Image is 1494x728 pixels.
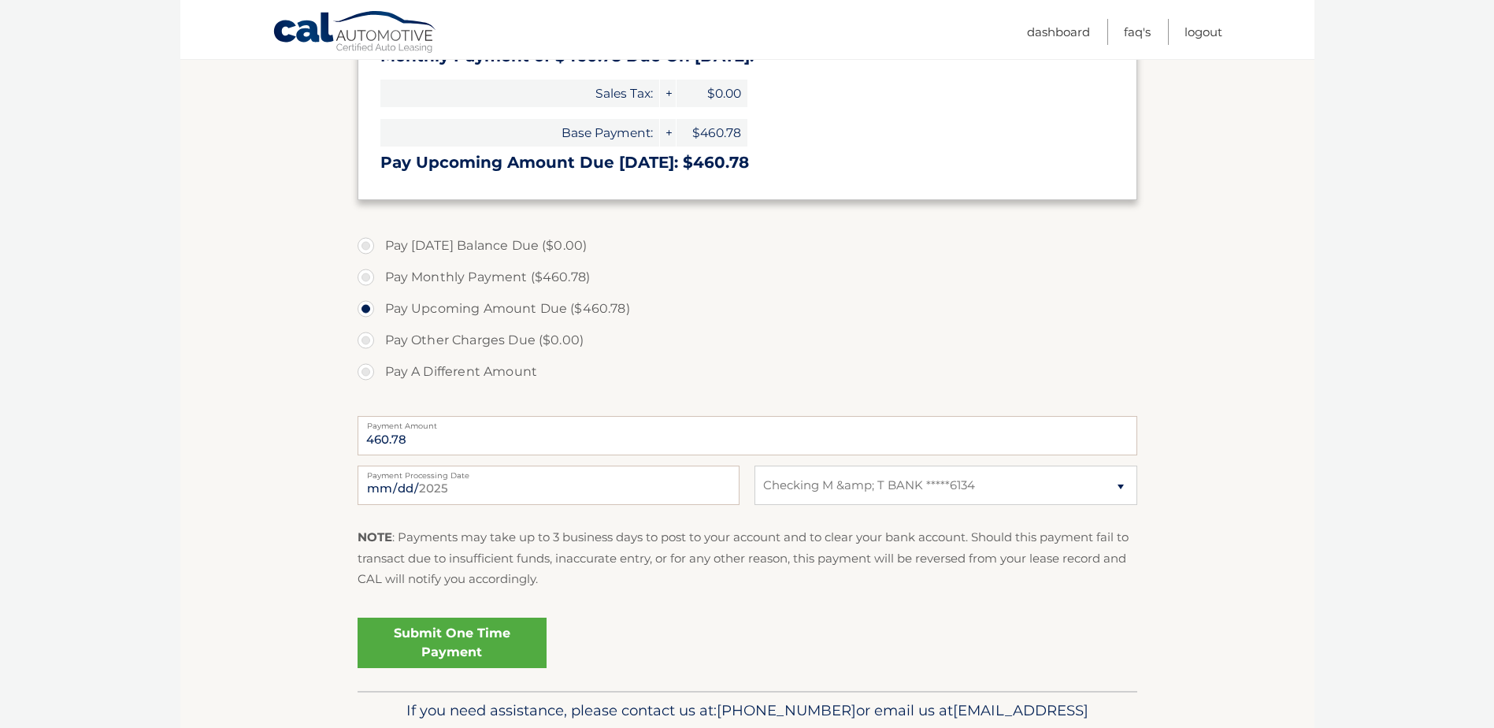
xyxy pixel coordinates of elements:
[660,119,676,147] span: +
[660,80,676,107] span: +
[272,10,438,56] a: Cal Automotive
[358,293,1137,325] label: Pay Upcoming Amount Due ($460.78)
[1027,19,1090,45] a: Dashboard
[358,466,740,505] input: Payment Date
[380,80,659,107] span: Sales Tax:
[380,119,659,147] span: Base Payment:
[358,262,1137,293] label: Pay Monthly Payment ($460.78)
[358,230,1137,262] label: Pay [DATE] Balance Due ($0.00)
[358,325,1137,356] label: Pay Other Charges Due ($0.00)
[717,701,856,719] span: [PHONE_NUMBER]
[380,153,1114,173] h3: Pay Upcoming Amount Due [DATE]: $460.78
[677,119,747,147] span: $460.78
[358,356,1137,388] label: Pay A Different Amount
[358,618,547,668] a: Submit One Time Payment
[677,80,747,107] span: $0.00
[358,416,1137,429] label: Payment Amount
[1124,19,1151,45] a: FAQ's
[358,529,392,544] strong: NOTE
[358,416,1137,455] input: Payment Amount
[1184,19,1222,45] a: Logout
[358,466,740,478] label: Payment Processing Date
[358,527,1137,589] p: : Payments may take up to 3 business days to post to your account and to clear your bank account....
